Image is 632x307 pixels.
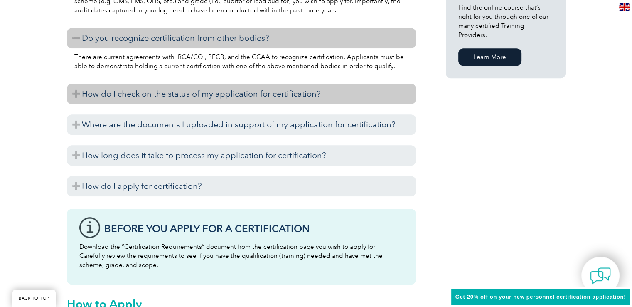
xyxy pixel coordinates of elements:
p: Find the online course that’s right for you through one of our many certified Training Providers. [458,3,553,40]
span: Get 20% off on your new personnel certification application! [455,294,626,300]
p: Download the “Certification Requirements” document from the certification page you wish to apply ... [79,242,403,270]
a: BACK TO TOP [12,290,56,307]
h3: How long does it take to process my application for certification? [67,145,416,166]
a: Learn More [458,48,521,66]
h3: Do you recognize certification from other bodies? [67,28,416,48]
h3: How do I check on the status of my application for certification? [67,84,416,104]
h3: How do I apply for certification? [67,176,416,196]
p: There are current agreements with IRCA/CQI, PECB, and the CCAA to recognize certification. Applic... [74,52,408,71]
img: contact-chat.png [590,265,611,286]
h3: Before You Apply For a Certification [104,223,403,234]
h3: Where are the documents I uploaded in support of my application for certification? [67,114,416,135]
img: en [619,3,630,11]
